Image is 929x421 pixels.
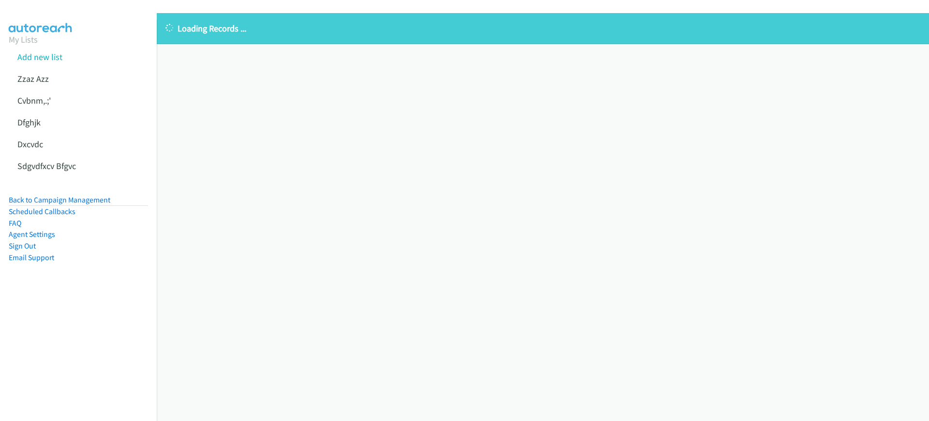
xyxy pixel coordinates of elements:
[9,253,54,262] a: Email Support
[17,51,62,62] a: Add new list
[9,241,36,250] a: Sign Out
[165,22,920,35] p: Loading Records ...
[9,218,21,228] a: FAQ
[17,139,43,150] a: Dxcvdc
[9,195,110,204] a: Back to Campaign Management
[17,160,76,172] a: Sdgvdfxcv Bfgvc
[17,95,51,106] a: Cvbnm,.;'
[9,207,75,216] a: Scheduled Callbacks
[17,117,41,128] a: Dfghjk
[9,34,38,45] a: My Lists
[9,230,55,239] a: Agent Settings
[17,73,49,84] a: Zzaz Azz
